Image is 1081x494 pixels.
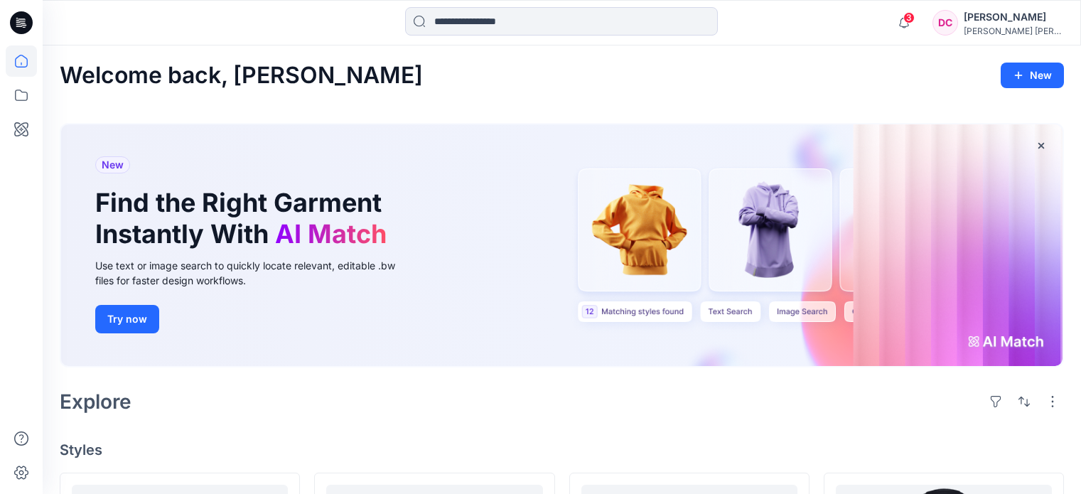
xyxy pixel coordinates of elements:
span: AI Match [275,218,387,249]
span: New [102,156,124,173]
h2: Explore [60,390,131,413]
div: DC [932,10,958,36]
span: 3 [903,12,915,23]
div: [PERSON_NAME] [PERSON_NAME] [964,26,1063,36]
h2: Welcome back, [PERSON_NAME] [60,63,423,89]
div: [PERSON_NAME] [964,9,1063,26]
h1: Find the Right Garment Instantly With [95,188,394,249]
h4: Styles [60,441,1064,458]
button: New [1001,63,1064,88]
button: Try now [95,305,159,333]
div: Use text or image search to quickly locate relevant, editable .bw files for faster design workflows. [95,258,415,288]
